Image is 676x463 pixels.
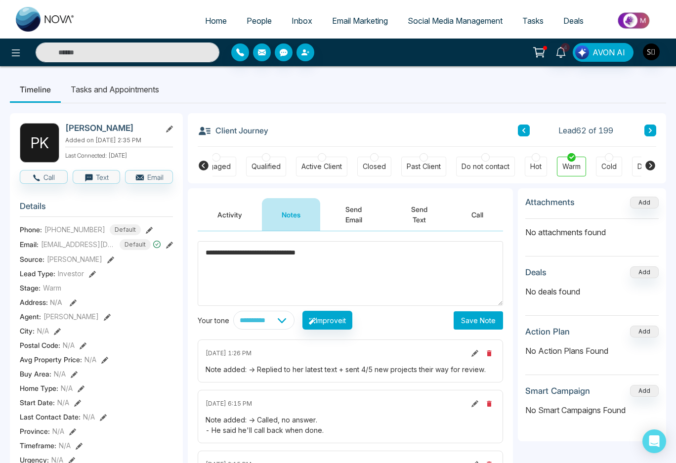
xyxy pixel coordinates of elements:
span: N/A [84,354,96,365]
button: Add [630,266,659,278]
span: Stage: [20,283,41,293]
span: Buy Area : [20,369,51,379]
span: Default [110,224,141,235]
span: Deals [563,16,584,26]
span: [EMAIL_ADDRESS][DOMAIN_NAME] [41,239,115,250]
span: Postal Code : [20,340,60,350]
div: Cold [601,162,617,171]
button: Activity [198,198,262,231]
h3: Attachments [525,197,575,207]
span: Source: [20,254,44,264]
div: Past Client [407,162,441,171]
button: Send Text [387,198,452,231]
span: AVON AI [592,46,625,58]
a: Social Media Management [398,11,512,30]
span: N/A [61,383,73,393]
span: [PERSON_NAME] [47,254,102,264]
button: Text [73,170,121,184]
a: Email Marketing [322,11,398,30]
button: AVON AI [573,43,634,62]
div: Hot [530,162,542,171]
span: 4 [561,43,570,52]
span: Address: [20,297,62,307]
p: Added on [DATE] 2:35 PM [65,136,173,145]
button: Add [630,326,659,337]
p: Last Connected: [DATE] [65,149,173,160]
span: [PHONE_NUMBER] [44,224,105,235]
button: Email [125,170,173,184]
a: 4 [549,43,573,60]
div: Active Client [301,162,342,171]
button: Send Email [320,198,387,231]
button: Save Note [454,311,503,330]
li: Timeline [10,76,61,103]
div: Qualified [252,162,281,171]
img: User Avatar [643,43,660,60]
a: Tasks [512,11,553,30]
span: Email: [20,239,39,250]
span: N/A [37,326,49,336]
div: P K [20,123,59,163]
span: Agent: [20,311,41,322]
span: Warm [43,283,61,293]
div: Dead [637,162,655,171]
span: People [247,16,272,26]
span: N/A [83,412,95,422]
span: [PERSON_NAME] [43,311,99,322]
span: Inbox [292,16,312,26]
span: City : [20,326,35,336]
span: N/A [57,397,69,408]
button: Improveit [302,311,352,330]
span: Avg Property Price : [20,354,82,365]
span: N/A [50,298,62,306]
div: Closed [363,162,386,171]
h3: Action Plan [525,327,570,337]
div: Open Intercom Messenger [642,429,666,453]
span: Add [630,198,659,206]
li: Tasks and Appointments [61,76,169,103]
p: No attachments found [525,219,659,238]
a: People [237,11,282,30]
div: Engaged [201,162,231,171]
button: Add [630,197,659,209]
span: Timeframe : [20,440,56,451]
button: Call [452,198,503,231]
span: Email Marketing [332,16,388,26]
span: Investor [58,268,84,279]
div: Do not contact [462,162,509,171]
h3: Client Journey [198,123,268,138]
a: Deals [553,11,593,30]
img: Lead Flow [575,45,589,59]
div: Note added: -> Called, no answer. - He said he'll call back when done. [206,415,495,435]
div: Your tone [198,315,233,326]
span: Phone: [20,224,42,235]
span: Lead 62 of 199 [558,125,613,136]
span: Province : [20,426,50,436]
p: No Smart Campaigns Found [525,404,659,416]
p: No Action Plans Found [525,345,659,357]
span: N/A [63,340,75,350]
img: Nova CRM Logo [16,7,75,32]
span: Last Contact Date : [20,412,81,422]
button: Notes [262,198,320,231]
div: Note added: -> Replied to her latest text + sent 4/5 new projects their way for review. [206,364,495,375]
h3: Smart Campaign [525,386,590,396]
button: Add [630,385,659,397]
span: Tasks [522,16,544,26]
span: Social Media Management [408,16,503,26]
span: Start Date : [20,397,55,408]
span: N/A [54,369,66,379]
button: Call [20,170,68,184]
span: Home Type : [20,383,58,393]
span: [DATE] 6:15 PM [206,399,252,408]
img: Market-place.gif [598,9,670,32]
h3: Deals [525,267,547,277]
h3: Details [20,201,173,216]
span: N/A [52,426,64,436]
span: Lead Type: [20,268,55,279]
p: No deals found [525,286,659,297]
span: Home [205,16,227,26]
span: N/A [59,440,71,451]
span: [DATE] 1:26 PM [206,349,252,358]
h2: [PERSON_NAME] [65,123,157,133]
